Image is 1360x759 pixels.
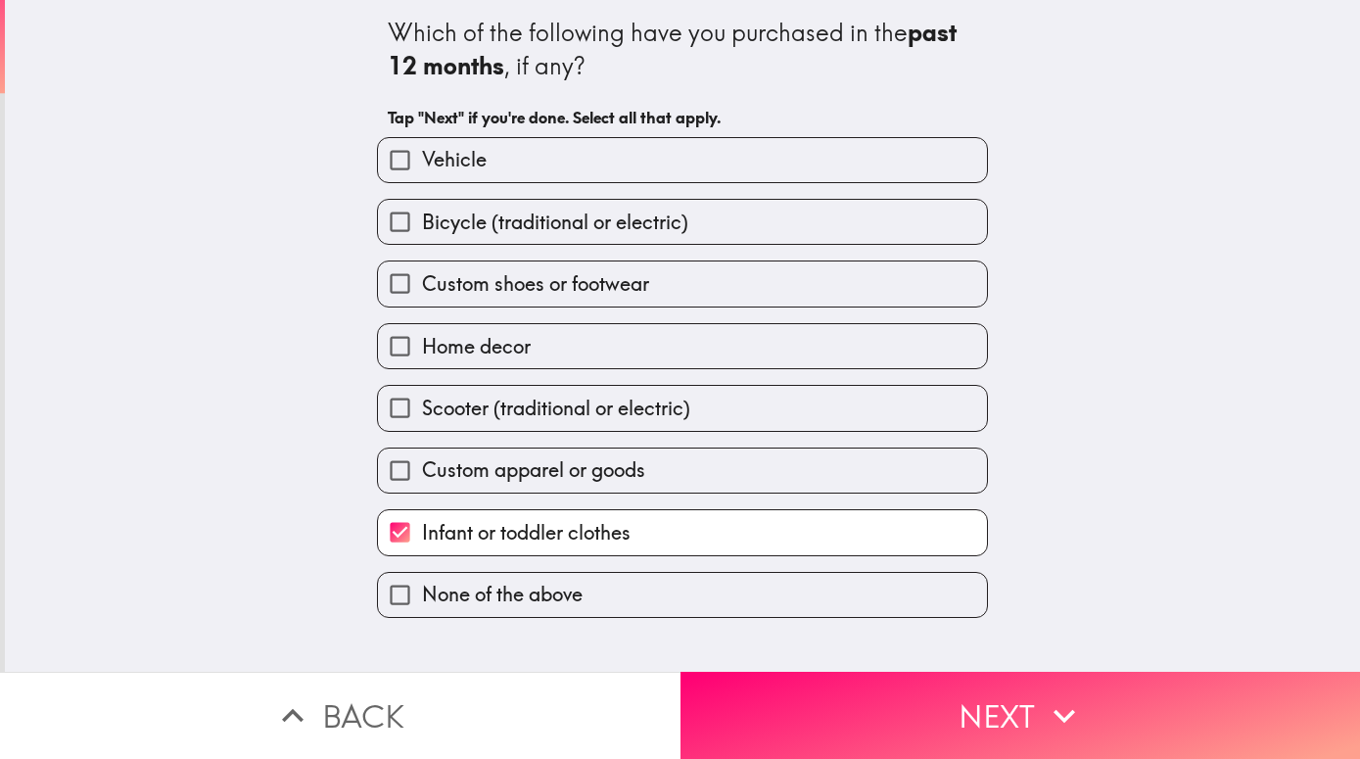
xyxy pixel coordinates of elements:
[378,324,987,368] button: Home decor
[422,270,649,298] span: Custom shoes or footwear
[422,146,487,173] span: Vehicle
[378,386,987,430] button: Scooter (traditional or electric)
[422,333,531,360] span: Home decor
[378,261,987,306] button: Custom shoes or footwear
[378,138,987,182] button: Vehicle
[422,209,688,236] span: Bicycle (traditional or electric)
[388,18,962,80] b: past 12 months
[378,573,987,617] button: None of the above
[422,581,583,608] span: None of the above
[422,395,690,422] span: Scooter (traditional or electric)
[378,449,987,493] button: Custom apparel or goods
[378,200,987,244] button: Bicycle (traditional or electric)
[388,107,977,128] h6: Tap "Next" if you're done. Select all that apply.
[422,456,645,484] span: Custom apparel or goods
[378,510,987,554] button: Infant or toddler clothes
[388,17,977,82] div: Which of the following have you purchased in the , if any?
[422,519,631,546] span: Infant or toddler clothes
